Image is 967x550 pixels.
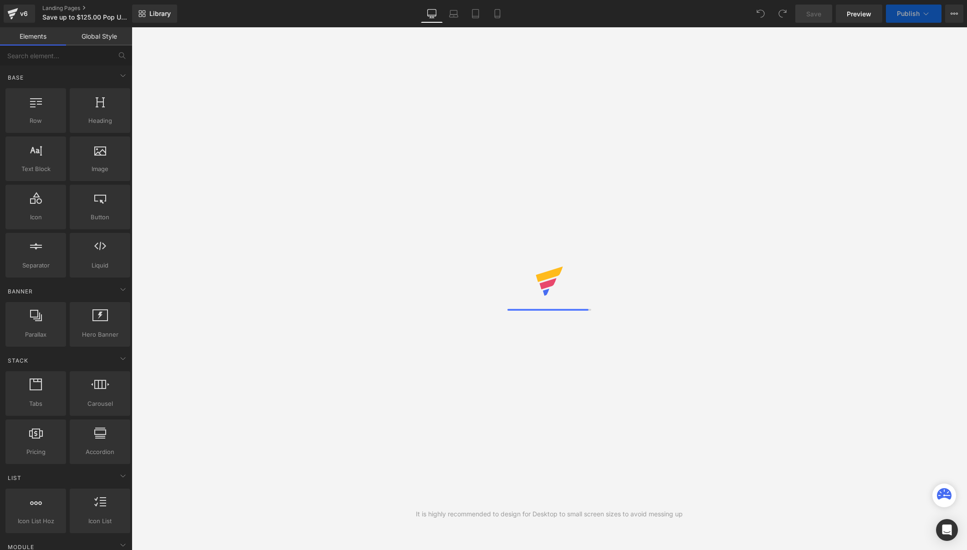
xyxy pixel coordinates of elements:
[8,212,63,222] span: Icon
[8,516,63,526] span: Icon List Hoz
[945,5,963,23] button: More
[149,10,171,18] span: Library
[132,5,177,23] a: New Library
[42,14,130,21] span: Save up to $125.00 Pop Up Lander
[7,356,29,365] span: Stack
[421,5,443,23] a: Desktop
[8,261,63,270] span: Separator
[8,399,63,409] span: Tabs
[7,73,25,82] span: Base
[7,287,34,296] span: Banner
[8,447,63,457] span: Pricing
[72,261,128,270] span: Liquid
[8,164,63,174] span: Text Block
[4,5,35,23] a: v6
[72,212,128,222] span: Button
[8,116,63,126] span: Row
[486,5,508,23] a: Mobile
[66,27,132,45] a: Global Style
[465,5,486,23] a: Tablet
[806,9,821,19] span: Save
[897,10,920,17] span: Publish
[773,5,792,23] button: Redo
[886,5,941,23] button: Publish
[72,116,128,126] span: Heading
[752,5,770,23] button: Undo
[72,447,128,457] span: Accordion
[18,8,30,20] div: v6
[443,5,465,23] a: Laptop
[836,5,882,23] a: Preview
[72,516,128,526] span: Icon List
[7,474,22,482] span: List
[8,330,63,339] span: Parallax
[42,5,147,12] a: Landing Pages
[847,9,871,19] span: Preview
[72,399,128,409] span: Carousel
[72,164,128,174] span: Image
[416,509,683,519] div: It is highly recommended to design for Desktop to small screen sizes to avoid messing up
[936,519,958,541] div: Open Intercom Messenger
[72,330,128,339] span: Hero Banner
